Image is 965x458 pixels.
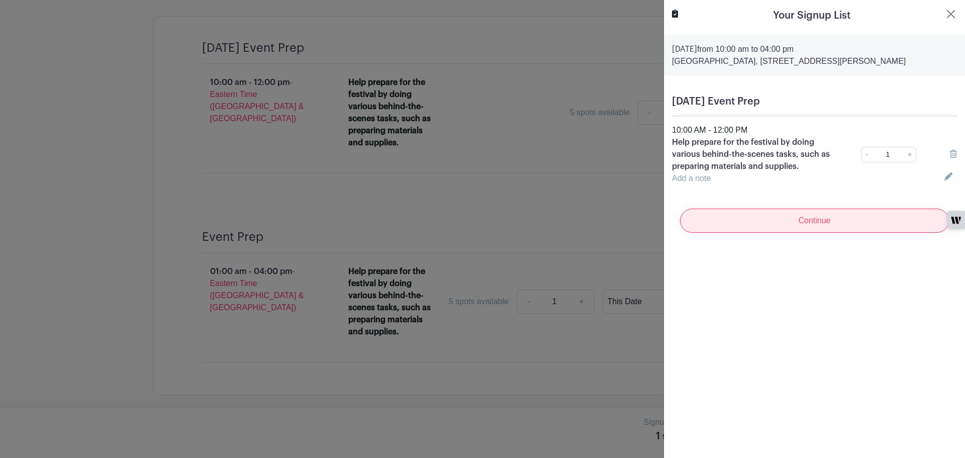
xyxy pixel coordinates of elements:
[672,136,833,172] p: Help prepare for the festival by doing various behind-the-scenes tasks, such as preparing materia...
[672,43,957,55] p: from 10:00 am to 04:00 pm
[861,147,872,162] a: -
[672,174,711,182] a: Add a note
[666,124,963,136] div: 10:00 AM - 12:00 PM
[672,55,957,67] p: [GEOGRAPHIC_DATA], [STREET_ADDRESS][PERSON_NAME]
[904,147,916,162] a: +
[945,8,957,20] button: Close
[680,209,949,233] input: Continue
[672,45,697,53] strong: [DATE]
[773,8,850,23] h5: Your Signup List
[672,96,957,108] h5: [DATE] Event Prep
